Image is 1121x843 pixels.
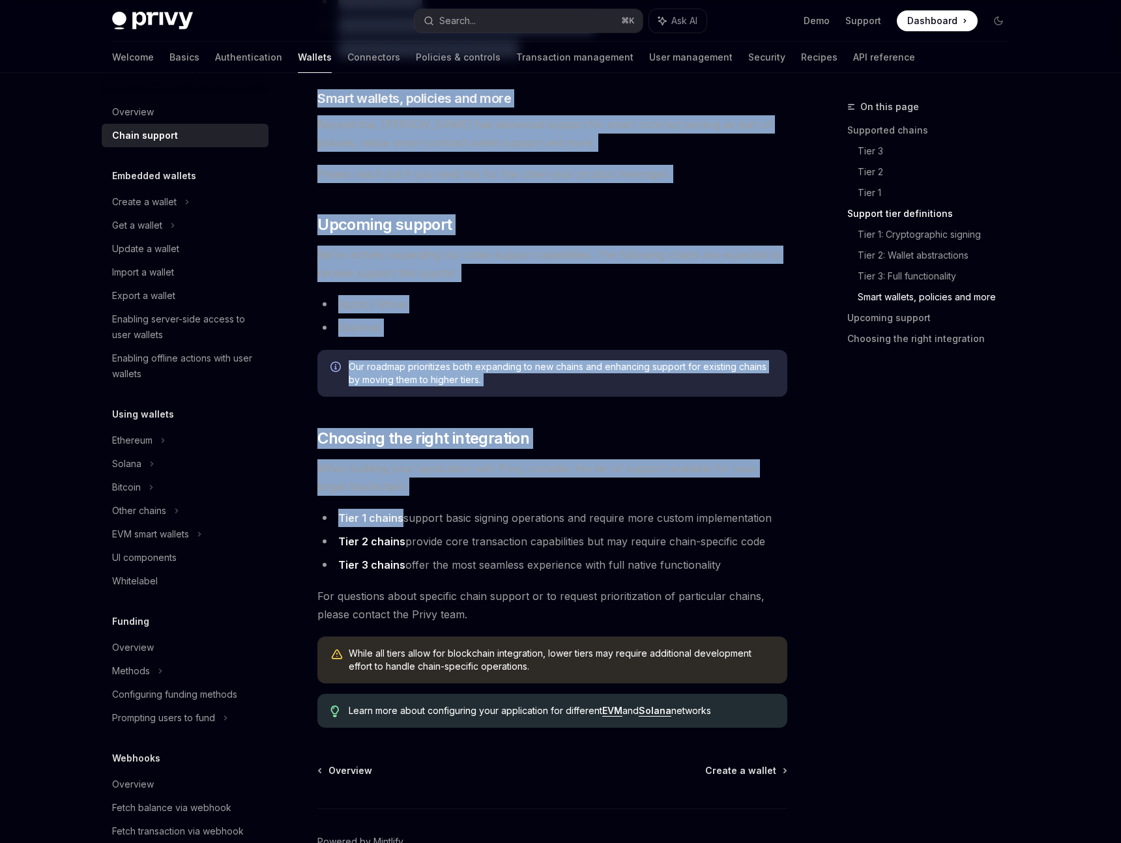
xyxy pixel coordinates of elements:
[215,42,282,73] a: Authentication
[112,433,153,448] div: Ethereum
[338,558,405,571] strong: Tier 3 chains
[102,347,269,386] a: Enabling offline actions with user wallets
[858,224,1019,245] a: Tier 1: Cryptographic signing
[102,261,269,284] a: Import a wallet
[317,319,787,337] li: Starknet
[317,459,787,496] span: When building your application with Privy, consider the tier of support available for your target...
[847,120,1019,141] a: Supported chains
[112,800,231,816] div: Fetch balance via webhook
[516,42,633,73] a: Transaction management
[416,42,501,73] a: Policies & controls
[858,141,1019,162] a: Tier 3
[112,407,174,422] h5: Using wallets
[102,284,269,307] a: Export a wallet
[102,124,269,147] a: Chain support
[112,710,215,726] div: Prompting users to fund
[102,820,269,843] a: Fetch transaction via webhook
[621,16,635,26] span: ⌘ K
[317,509,787,527] li: support basic signing operations and require more custom implementation
[317,246,787,282] span: We’re actively expanding our chain support capabilities. The following chains are expected to rec...
[112,12,193,30] img: dark logo
[102,569,269,593] a: Whitelabel
[112,663,150,679] div: Methods
[112,573,158,589] div: Whitelabel
[102,546,269,569] a: UI components
[102,636,269,659] a: Overview
[639,705,671,717] a: Solana
[349,704,774,717] span: Learn more about configuring your application for different and networks
[112,823,244,839] div: Fetch transaction via webhook
[102,307,269,347] a: Enabling server-side access to user wallets
[317,428,529,449] span: Choosing the right integration
[860,99,919,115] span: On this page
[602,705,622,717] a: EVM
[439,13,476,29] div: Search...
[317,295,787,313] li: Aptos / Move
[801,42,837,73] a: Recipes
[858,266,1019,287] a: Tier 3: Full functionality
[858,287,1019,307] a: Smart wallets, policies and more
[649,42,733,73] a: User management
[988,10,1009,31] button: Toggle dark mode
[102,773,269,796] a: Overview
[317,556,787,574] li: offer the most seamless experience with full native functionality
[317,165,787,183] span: Please reach out if you need this for the chain your product leverages.
[853,42,915,73] a: API reference
[317,115,787,152] span: Beyond this, [PERSON_NAME] has advanced support for smart contract parsing as part of policies, n...
[112,264,174,280] div: Import a wallet
[907,14,957,27] span: Dashboard
[748,42,785,73] a: Security
[112,128,178,143] div: Chain support
[112,777,154,792] div: Overview
[649,9,706,33] button: Ask AI
[112,503,166,519] div: Other chains
[847,307,1019,328] a: Upcoming support
[858,245,1019,266] a: Tier 2: Wallet abstractions
[415,9,643,33] button: Search...⌘K
[847,203,1019,224] a: Support tier definitions
[112,640,154,655] div: Overview
[112,311,261,343] div: Enabling server-side access to user wallets
[112,526,189,542] div: EVM smart wallets
[317,587,787,623] span: For questions about specific chain support or to request prioritization of particular chains, ple...
[317,532,787,550] li: provide core transaction capabilities but may require chain-specific code
[112,750,160,766] h5: Webhooks
[112,614,149,629] h5: Funding
[112,168,196,184] h5: Embedded wallets
[112,687,237,702] div: Configuring funding methods
[347,42,400,73] a: Connectors
[112,479,141,495] div: Bitcoin
[112,550,177,565] div: UI components
[330,648,343,661] svg: Warning
[102,100,269,124] a: Overview
[330,362,343,375] svg: Info
[671,14,697,27] span: Ask AI
[102,237,269,261] a: Update a wallet
[298,42,332,73] a: Wallets
[845,14,881,27] a: Support
[169,42,199,73] a: Basics
[338,535,405,548] strong: Tier 2 chains
[349,647,774,673] span: While all tiers allow for blockchain integration, lower tiers may require additional development ...
[328,764,372,777] span: Overview
[317,214,452,235] span: Upcoming support
[338,511,403,524] strong: Tier 1 chains
[705,764,776,777] span: Create a wallet
[112,288,175,304] div: Export a wallet
[112,456,141,472] div: Solana
[319,764,372,777] a: Overview
[112,104,154,120] div: Overview
[112,42,154,73] a: Welcome
[112,218,162,233] div: Get a wallet
[330,706,340,717] svg: Tip
[102,796,269,820] a: Fetch balance via webhook
[858,182,1019,203] a: Tier 1
[804,14,830,27] a: Demo
[858,162,1019,182] a: Tier 2
[112,194,177,210] div: Create a wallet
[349,360,774,386] span: Our roadmap prioritizes both expanding to new chains and enhancing support for existing chains by...
[897,10,978,31] a: Dashboard
[102,683,269,706] a: Configuring funding methods
[847,328,1019,349] a: Choosing the right integration
[112,241,179,257] div: Update a wallet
